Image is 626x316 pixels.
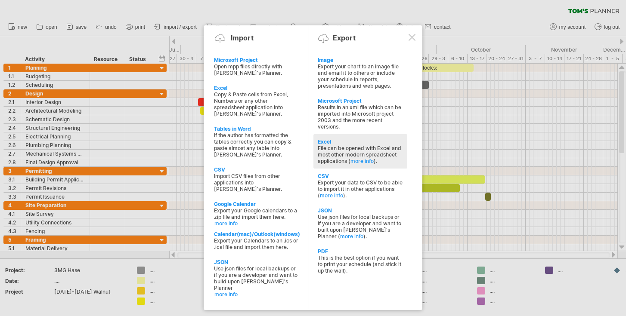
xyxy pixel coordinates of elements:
[318,214,403,239] div: Use json files for local backups or if you are a developer and want to built upon [PERSON_NAME]'s...
[318,57,403,63] div: Image
[318,104,403,130] div: Results in an xml file which can be imported into Microsoft project 2003 and the more recent vers...
[320,192,343,199] a: more info
[340,233,363,239] a: more info
[318,248,403,255] div: PDF
[231,34,254,42] div: Import
[318,255,403,274] div: This is the best option if you want to print your schedule (and stick it up the wall).
[214,85,299,91] div: Excel
[318,207,403,214] div: JSON
[318,173,403,179] div: CSV
[318,145,403,164] div: File can be opened with Excel and most other modern spreadsheet applications ( ).
[214,126,299,132] div: Tables in Word
[318,98,403,104] div: Microsoft Project
[214,291,300,298] a: more info
[333,34,356,42] div: Export
[350,158,374,164] a: more info
[214,91,299,117] div: Copy & Paste cells from Excel, Numbers or any other spreadsheet application into [PERSON_NAME]'s ...
[214,220,300,227] a: more info
[318,179,403,199] div: Export your data to CSV to be able to import it in other applications ( ).
[318,138,403,145] div: Excel
[318,63,403,89] div: Export your chart to an image file and email it to others or include your schedule in reports, pr...
[214,132,299,158] div: If the author has formatted the tables correctly you can copy & paste almost any table into [PERS...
